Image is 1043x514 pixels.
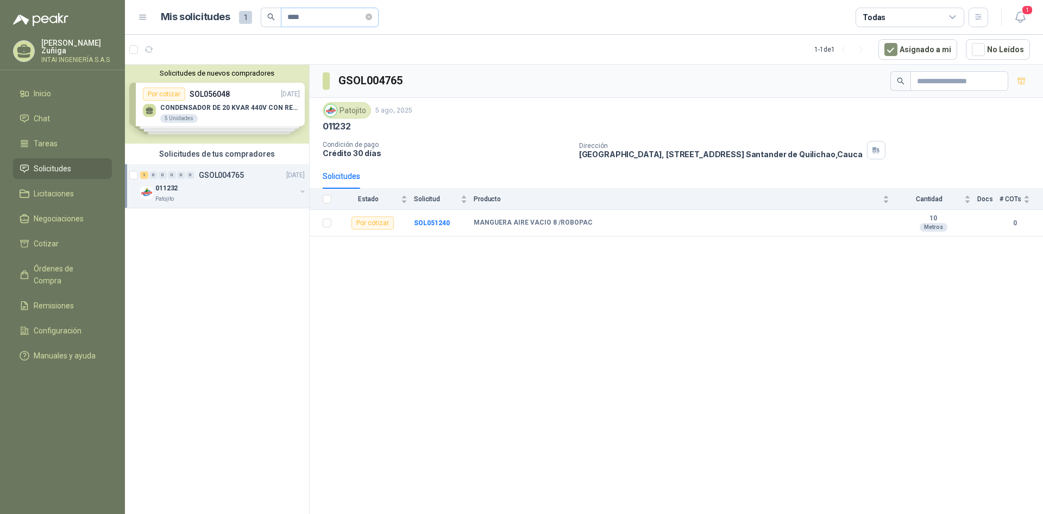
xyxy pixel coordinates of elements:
span: close-circle [366,12,372,22]
span: Solicitud [414,195,458,203]
div: 1 [140,171,148,179]
th: Docs [977,189,1000,210]
button: Solicitudes de nuevos compradores [129,69,305,77]
span: Chat [34,113,50,125]
a: SOL051240 [414,219,450,227]
img: Company Logo [325,104,337,116]
div: Metros [920,223,947,232]
b: 0 [1000,218,1030,228]
p: [DATE] [286,170,305,181]
a: Negociaciones [13,208,112,229]
div: Por cotizar [351,216,394,230]
div: Solicitudes de nuevos compradoresPor cotizarSOL056048[DATE] CONDENSADOR DE 20 KVAR 440V CON RESIS... [125,65,309,144]
span: 1 [239,11,252,24]
span: Producto [474,195,881,203]
span: search [897,77,904,85]
div: 0 [159,171,167,179]
img: Company Logo [140,186,153,199]
p: 011232 [155,183,178,194]
b: MANGUERA AIRE VACIO 8 /ROBOPAC [474,219,593,227]
a: Tareas [13,133,112,154]
span: # COTs [1000,195,1021,203]
p: Crédito 30 días [323,148,570,158]
p: GSOL004765 [199,171,244,179]
p: Patojito [155,195,174,203]
img: Logo peakr [13,13,68,26]
p: [GEOGRAPHIC_DATA], [STREET_ADDRESS] Santander de Quilichao , Cauca [579,150,863,159]
span: close-circle [366,14,372,20]
th: Estado [338,189,414,210]
div: 0 [177,171,185,179]
span: Cantidad [896,195,962,203]
a: Inicio [13,83,112,104]
div: Solicitudes [323,170,360,182]
p: Dirección [579,142,863,150]
p: 5 ago, 2025 [375,106,412,116]
a: 1 0 0 0 0 0 GSOL004765[DATE] Company Logo011232Patojito [140,169,307,203]
a: Cotizar [13,233,112,254]
p: 011232 [323,121,351,132]
span: search [267,13,275,21]
a: Configuración [13,320,112,341]
h3: GSOL004765 [338,72,404,89]
a: Licitaciones [13,183,112,204]
div: Patojito [323,102,371,119]
span: Negociaciones [34,213,84,225]
div: 0 [186,171,194,179]
th: Solicitud [414,189,474,210]
a: Manuales y ayuda [13,345,112,366]
span: Manuales y ayuda [34,350,96,362]
span: Cotizar [34,238,59,250]
a: Remisiones [13,295,112,316]
h1: Mis solicitudes [161,9,230,25]
a: Solicitudes [13,158,112,179]
div: Todas [863,11,885,23]
th: Cantidad [896,189,977,210]
button: No Leídos [966,39,1030,60]
span: Órdenes de Compra [34,263,102,287]
span: Tareas [34,138,58,150]
span: Configuración [34,325,81,337]
div: 0 [149,171,158,179]
a: Chat [13,108,112,129]
button: 1 [1010,8,1030,27]
th: # COTs [1000,189,1043,210]
span: Estado [338,195,399,203]
span: Remisiones [34,300,74,312]
span: Licitaciones [34,188,74,200]
span: Solicitudes [34,163,71,175]
div: 1 - 1 de 1 [814,41,870,58]
p: Condición de pago [323,141,570,148]
p: [PERSON_NAME] Zuñiga [41,39,112,54]
span: Inicio [34,88,51,100]
b: 10 [896,214,971,223]
p: INTAI INGENIERÍA S.A.S [41,57,112,63]
div: Solicitudes de tus compradores [125,144,309,164]
th: Producto [474,189,896,210]
span: 1 [1021,5,1033,15]
div: 0 [168,171,176,179]
button: Asignado a mi [878,39,957,60]
a: Órdenes de Compra [13,258,112,291]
